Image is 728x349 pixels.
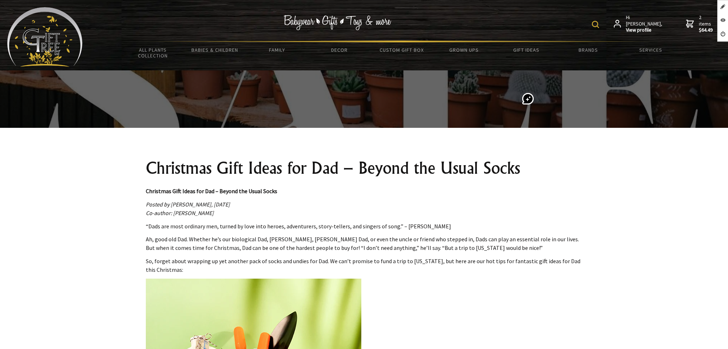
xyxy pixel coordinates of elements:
span: Hi [PERSON_NAME], [626,14,663,33]
p: Ah, good old Dad. Whether he’s our biological Dad, [PERSON_NAME], [PERSON_NAME] Dad, or even the ... [146,235,583,252]
a: Decor [308,42,370,57]
h1: Christmas Gift Ideas for Dad – Beyond the Usual Socks [146,159,583,177]
p: “Dads are most ordinary men, turned by love into heroes, adventurers, story-tellers, and singers ... [146,222,583,231]
img: Babywear - Gifts - Toys & more [283,15,391,30]
a: Grown Ups [433,42,495,57]
strong: $64.49 [699,27,713,33]
a: 2 items$64.49 [686,14,713,33]
strong: Christmas Gift Ideas for Dad – Beyond the Usual Socks [146,187,277,195]
a: Gift Ideas [495,42,557,57]
img: Babyware - Gifts - Toys and more... [7,7,83,67]
span: 2 items [699,14,713,33]
a: Family [246,42,308,57]
em: Co-author: [PERSON_NAME] [146,209,214,217]
em: Posted by [PERSON_NAME], [DATE] [146,201,230,208]
img: product search [592,21,599,28]
strong: View profile [626,27,663,33]
a: Brands [557,42,620,57]
p: So, forget about wrapping up yet another pack of socks and undies for Dad. We can’t promise to fu... [146,257,583,274]
a: Services [620,42,682,57]
a: Hi [PERSON_NAME],View profile [614,14,663,33]
a: Babies & Children [184,42,246,57]
a: Custom Gift Box [371,42,433,57]
a: All Plants Collection [122,42,184,63]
